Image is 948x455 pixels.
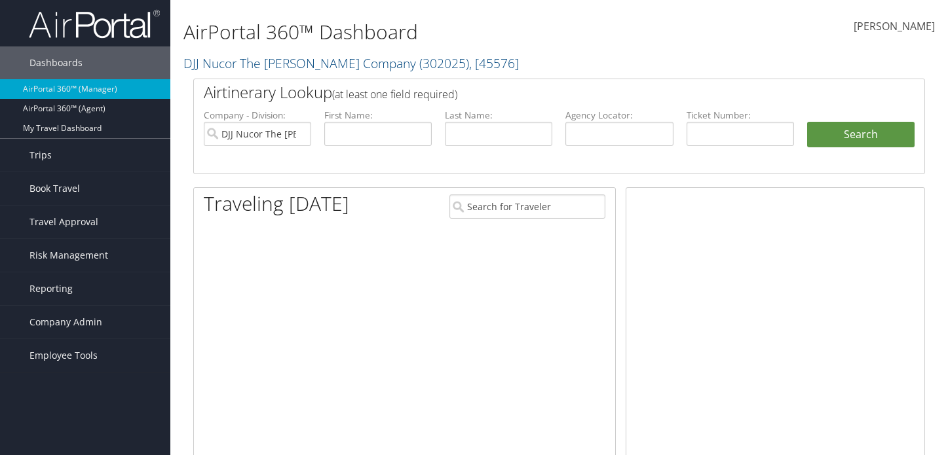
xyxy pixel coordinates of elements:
[29,306,102,338] span: Company Admin
[469,54,519,72] span: , [ 45576 ]
[29,272,73,305] span: Reporting
[854,19,935,33] span: [PERSON_NAME]
[324,109,432,122] label: First Name:
[807,122,915,148] button: Search
[29,206,98,238] span: Travel Approval
[29,9,160,39] img: airportal-logo.png
[204,81,854,103] h2: Airtinerary Lookup
[29,172,80,205] span: Book Travel
[332,87,457,101] span: (at least one field required)
[29,46,83,79] span: Dashboards
[687,109,794,122] label: Ticket Number:
[183,18,685,46] h1: AirPortal 360™ Dashboard
[419,54,469,72] span: ( 302025 )
[449,194,605,219] input: Search for Traveler
[183,54,519,72] a: DJJ Nucor The [PERSON_NAME] Company
[29,139,52,172] span: Trips
[204,190,349,217] h1: Traveling [DATE]
[445,109,552,122] label: Last Name:
[29,339,98,372] span: Employee Tools
[854,7,935,47] a: [PERSON_NAME]
[565,109,673,122] label: Agency Locator:
[204,109,311,122] label: Company - Division:
[29,239,108,272] span: Risk Management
